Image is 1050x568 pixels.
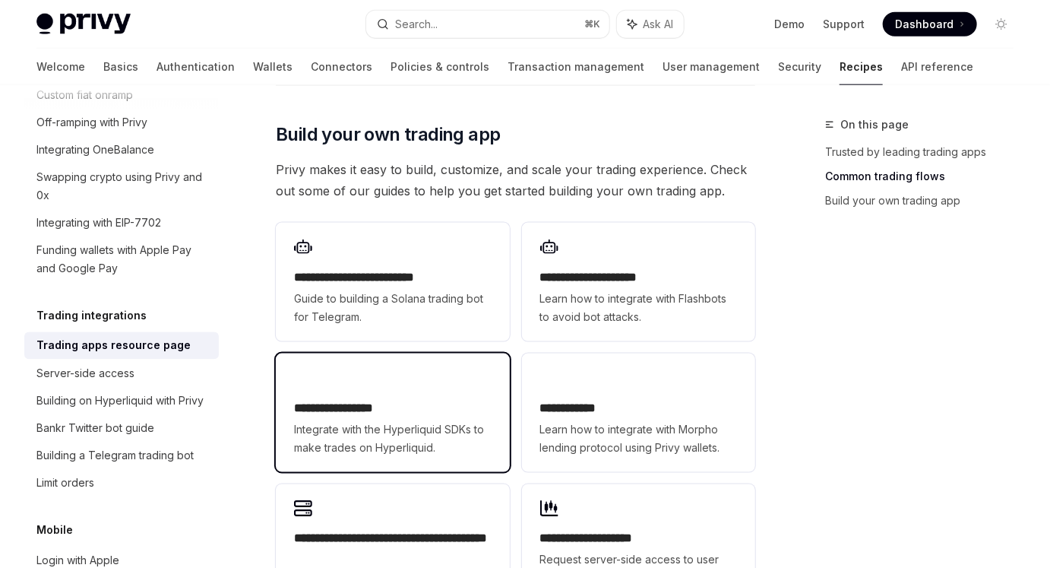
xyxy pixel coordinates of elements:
[294,420,491,457] span: Integrate with the Hyperliquid SDKs to make trades on Hyperliquid.
[24,163,219,209] a: Swapping crypto using Privy and 0x
[253,49,293,85] a: Wallets
[36,364,134,382] div: Server-side access
[24,236,219,282] a: Funding wallets with Apple Pay and Google Pay
[840,49,883,85] a: Recipes
[36,141,154,159] div: Integrating OneBalance
[522,354,755,472] a: **** **** **Learn how to integrate with Morpho lending protocol using Privy wallets.
[901,49,973,85] a: API reference
[825,164,1026,189] a: Common trading flows
[24,387,219,414] a: Building on Hyperliquid with Privy
[24,414,219,442] a: Bankr Twitter bot guide
[276,354,509,472] a: **** **** **** **Integrate with the Hyperliquid SDKs to make trades on Hyperliquid.
[24,136,219,163] a: Integrating OneBalance
[584,18,600,30] span: ⌘ K
[840,116,909,134] span: On this page
[778,49,821,85] a: Security
[36,446,194,465] div: Building a Telegram trading bot
[643,17,673,32] span: Ask AI
[663,49,760,85] a: User management
[825,140,1026,164] a: Trusted by leading trading apps
[989,12,1014,36] button: Toggle dark mode
[36,113,147,132] div: Off-ramping with Privy
[276,159,755,201] span: Privy makes it easy to build, customize, and scale your trading experience. Check out some of our...
[24,109,219,136] a: Off-ramping with Privy
[24,332,219,360] a: Trading apps resource page
[36,521,73,539] h5: Mobile
[36,306,147,325] h5: Trading integrations
[895,17,954,32] span: Dashboard
[103,49,138,85] a: Basics
[157,49,235,85] a: Authentication
[36,419,154,437] div: Bankr Twitter bot guide
[24,360,219,387] a: Server-side access
[366,11,609,38] button: Search...⌘K
[617,11,684,38] button: Ask AI
[391,49,489,85] a: Policies & controls
[36,14,131,35] img: light logo
[36,49,85,85] a: Welcome
[24,209,219,236] a: Integrating with EIP-7702
[36,337,191,355] div: Trading apps resource page
[395,15,438,33] div: Search...
[36,214,161,232] div: Integrating with EIP-7702
[825,189,1026,213] a: Build your own trading app
[294,290,491,326] span: Guide to building a Solana trading bot for Telegram.
[36,168,210,205] div: Swapping crypto using Privy and 0x
[540,290,737,326] span: Learn how to integrate with Flashbots to avoid bot attacks.
[36,474,94,492] div: Limit orders
[540,420,737,457] span: Learn how to integrate with Morpho lending protocol using Privy wallets.
[311,49,372,85] a: Connectors
[36,241,210,278] div: Funding wallets with Apple Pay and Google Pay
[24,442,219,469] a: Building a Telegram trading bot
[24,469,219,497] a: Limit orders
[508,49,644,85] a: Transaction management
[823,17,865,32] a: Support
[883,12,977,36] a: Dashboard
[774,17,805,32] a: Demo
[36,392,204,410] div: Building on Hyperliquid with Privy
[276,122,500,147] span: Build your own trading app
